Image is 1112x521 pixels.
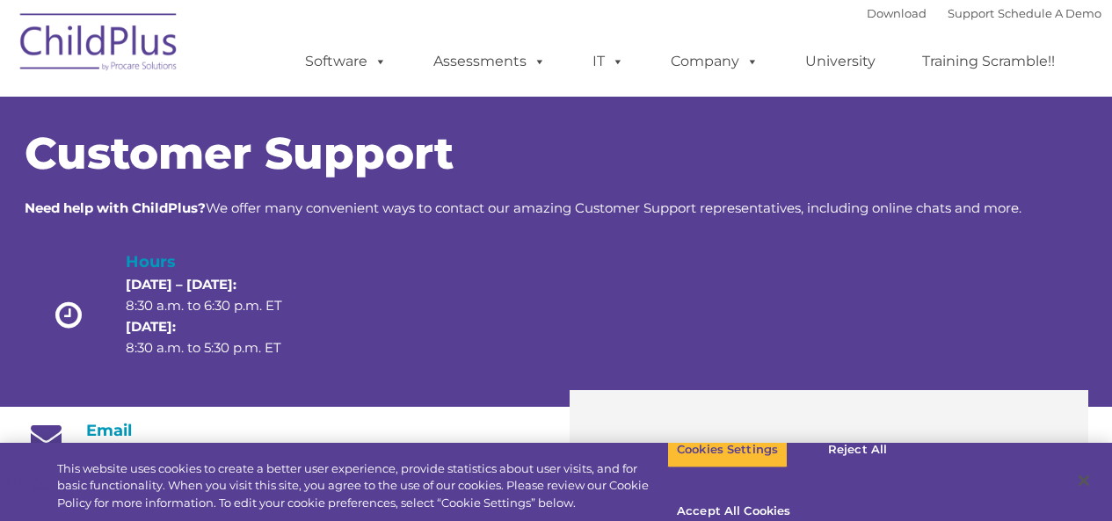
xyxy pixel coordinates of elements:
a: IT [575,44,642,79]
strong: Need help with ChildPlus? [25,199,206,216]
a: Support [948,6,994,20]
button: Reject All [803,431,912,468]
font: | [867,6,1101,20]
p: 8:30 a.m. to 6:30 p.m. ET 8:30 a.m. to 5:30 p.m. ET [126,274,312,358]
a: Training Scramble!! [905,44,1072,79]
a: University [788,44,893,79]
a: Company [653,44,776,79]
span: We offer many convenient ways to contact our amazing Customer Support representatives, including ... [25,199,1021,216]
button: Close [1065,461,1103,500]
h4: Hours [126,250,312,274]
a: Software [287,44,404,79]
strong: [DATE]: [126,318,176,335]
strong: [DATE] – [DATE]: [126,276,236,293]
a: Schedule A Demo [998,6,1101,20]
a: Assessments [416,44,563,79]
div: This website uses cookies to create a better user experience, provide statistics about user visit... [57,460,667,512]
span: Customer Support [25,127,454,180]
h4: Email [25,421,543,440]
button: Cookies Settings [667,431,788,468]
img: ChildPlus by Procare Solutions [11,1,187,89]
a: Download [867,6,927,20]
